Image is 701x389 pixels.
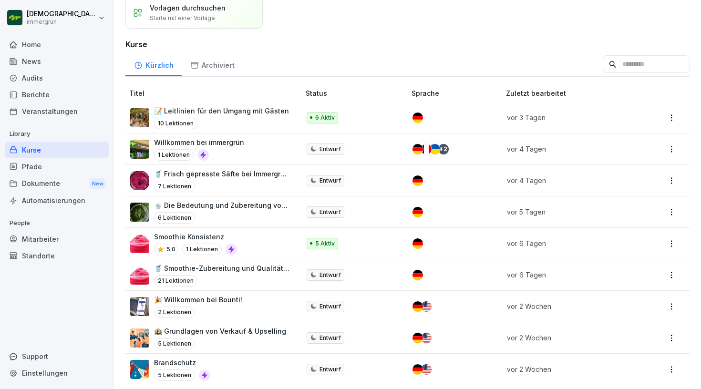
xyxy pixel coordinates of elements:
[27,10,96,18] p: [DEMOGRAPHIC_DATA] Filar
[5,158,109,175] a: Pfade
[154,295,242,305] p: 🎉 Willkommen bei Bounti!
[90,178,106,189] div: New
[5,231,109,247] a: Mitarbeiter
[5,36,109,53] a: Home
[154,307,195,318] p: 2 Lektionen
[129,88,302,98] p: Titel
[5,192,109,209] a: Automatisierungen
[154,169,290,179] p: 🥤 Frisch gepresste Säfte bei Immergrün: Qualität und Prozesse
[130,297,149,316] img: b4eu0mai1tdt6ksd7nlke1so.png
[154,326,286,336] p: 🏨 Grundlagen von Verkauf & Upselling
[320,208,341,216] p: Entwurf
[421,364,432,375] img: us.svg
[5,70,109,86] a: Audits
[412,207,423,217] img: de.svg
[507,175,631,185] p: vor 4 Tagen
[5,103,109,120] a: Veranstaltungen
[507,301,631,311] p: vor 2 Wochen
[130,203,149,222] img: v3mzz9dj9q5emoctvkhujgmn.png
[507,144,631,154] p: vor 4 Tagen
[412,113,423,123] img: de.svg
[166,245,175,254] p: 5.0
[130,360,149,379] img: b0iy7e1gfawqjs4nezxuanzk.png
[154,232,237,242] p: Smoothie Konsistenz
[154,137,244,147] p: Willkommen bei immergrün
[315,239,335,248] p: 5 Aktiv
[412,270,423,280] img: de.svg
[306,88,408,98] p: Status
[320,334,341,342] p: Entwurf
[182,244,222,255] p: 1 Lektionen
[5,175,109,193] div: Dokumente
[154,118,197,129] p: 10 Lektionen
[412,88,502,98] p: Sprache
[154,358,210,368] p: Brandschutz
[130,108,149,127] img: a27oragryds2b2m70bpdj7ol.png
[315,113,335,122] p: 6 Aktiv
[430,144,440,154] img: ua.svg
[154,106,289,116] p: 📝 Leitlinien für den Umgang mit Gästen
[507,364,631,374] p: vor 2 Wochen
[5,86,109,103] a: Berichte
[154,149,194,161] p: 1 Lektionen
[421,301,432,312] img: us.svg
[130,328,149,348] img: a8yn40tlpli2795yia0sxgfc.png
[182,52,243,76] a: Archiviert
[412,175,423,186] img: de.svg
[412,364,423,375] img: de.svg
[154,275,197,287] p: 21 Lektionen
[154,200,290,210] p: 🍵 Die Bedeutung und Zubereitung von immergrün Matchas
[5,126,109,142] p: Library
[421,144,432,154] img: fr.svg
[507,113,631,123] p: vor 3 Tagen
[5,142,109,158] a: Kurse
[154,181,195,192] p: 7 Lektionen
[506,88,642,98] p: Zuletzt bearbeitet
[154,369,195,381] p: 5 Lektionen
[154,212,195,224] p: 6 Lektionen
[5,53,109,70] a: News
[507,207,631,217] p: vor 5 Tagen
[150,14,215,22] p: Starte mit einer Vorlage
[507,238,631,248] p: vor 6 Tagen
[507,270,631,280] p: vor 6 Tagen
[27,19,96,25] p: immergrün
[5,365,109,381] a: Einstellungen
[412,144,423,154] img: de.svg
[130,234,149,253] img: ry57mucuftmhslynm6mvb2jz.png
[507,333,631,343] p: vor 2 Wochen
[150,3,226,13] p: Vorlagen durchsuchen
[421,333,432,343] img: us.svg
[412,333,423,343] img: de.svg
[5,215,109,231] p: People
[5,348,109,365] div: Support
[5,175,109,193] a: DokumenteNew
[125,39,690,50] h3: Kurse
[438,144,449,154] div: + 2
[5,247,109,264] a: Standorte
[154,338,195,349] p: 5 Lektionen
[320,302,341,311] p: Entwurf
[320,145,341,154] p: Entwurf
[125,52,182,76] a: Kürzlich
[412,301,423,312] img: de.svg
[130,171,149,190] img: r2e58yz11yo8ybege9krku6a.png
[320,176,341,185] p: Entwurf
[130,140,149,159] img: svva00loomdno4b6mcj3rv92.png
[320,271,341,279] p: Entwurf
[320,365,341,374] p: Entwurf
[412,238,423,249] img: de.svg
[130,266,149,285] img: ulpamn7la63b47cntj6ov7ms.png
